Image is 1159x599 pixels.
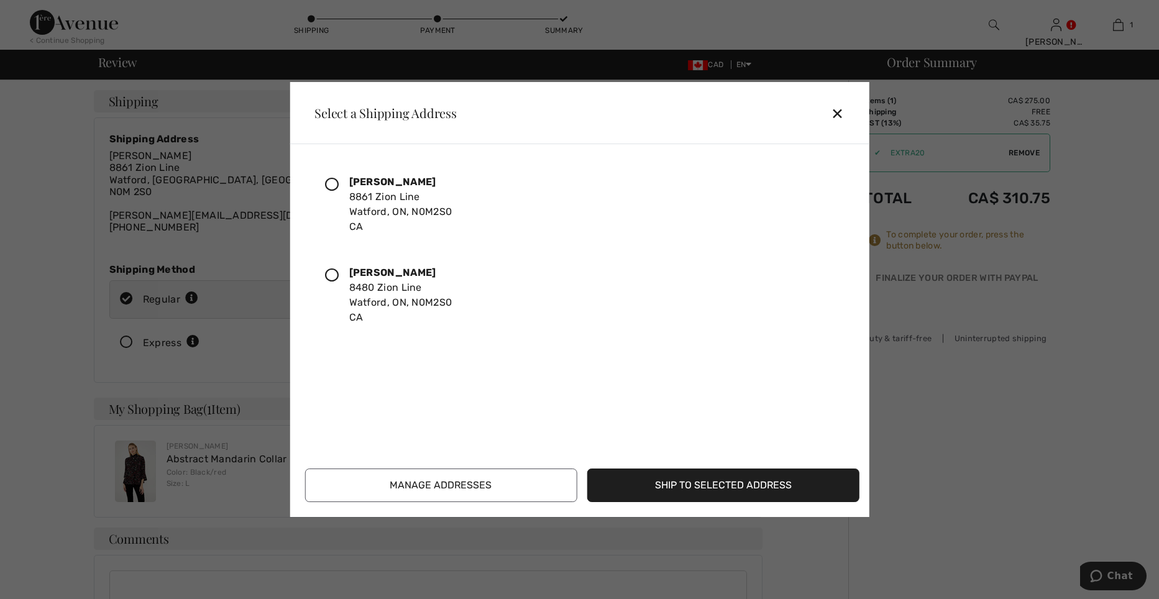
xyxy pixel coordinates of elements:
div: Select a Shipping Address [305,107,457,119]
div: 8480 Zion Line Watford, ON, N0M2S0 CA [349,265,452,325]
strong: [PERSON_NAME] [349,267,436,278]
button: Manage Addresses [305,469,577,502]
strong: [PERSON_NAME] [349,176,436,188]
span: Chat [27,9,53,20]
div: 8861 Zion Line Watford, ON, N0M2S0 CA [349,175,452,234]
button: Ship to Selected Address [587,469,859,502]
div: ✕ [831,100,854,126]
